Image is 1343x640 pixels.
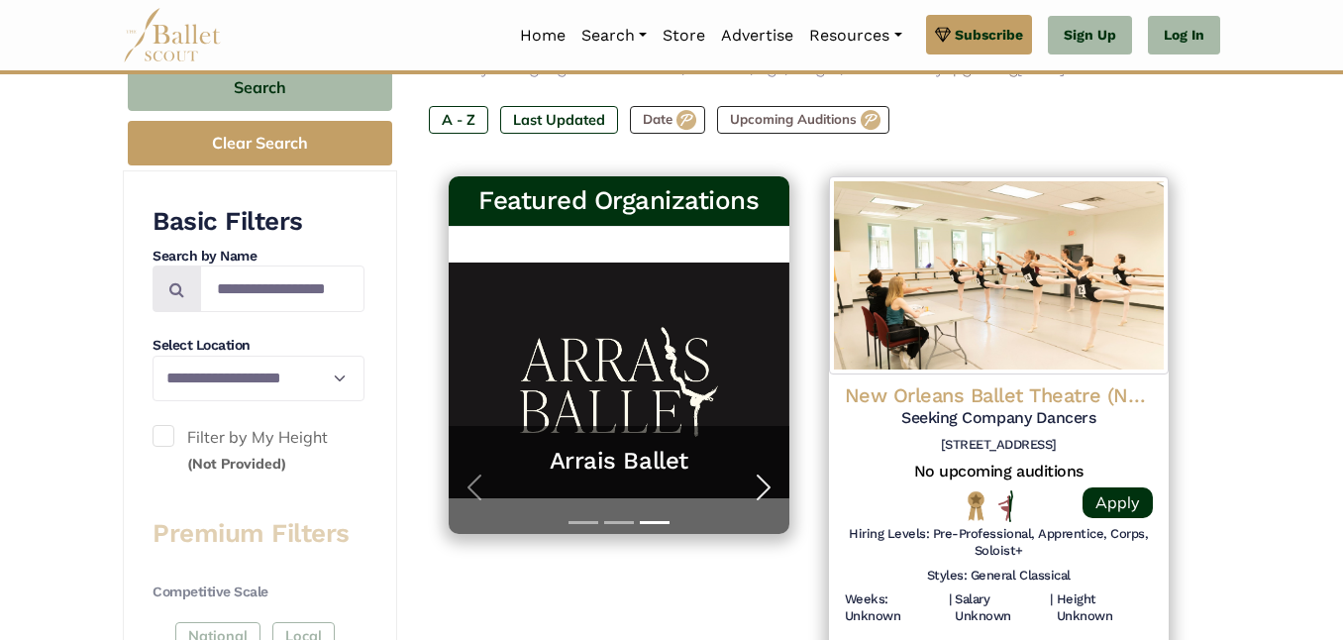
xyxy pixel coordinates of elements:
[717,106,889,134] label: Upcoming Auditions
[845,408,1154,429] h5: Seeking Company Dancers
[187,455,286,473] small: (Not Provided)
[845,591,945,625] h6: Weeks: Unknown
[640,511,670,534] button: Slide 3
[955,24,1023,46] span: Subscribe
[200,266,364,312] input: Search by names...
[927,568,1071,585] h6: Styles: General Classical
[512,15,573,56] a: Home
[1050,591,1053,625] h6: |
[845,382,1154,408] h4: New Orleans Ballet Theatre (NOBT)
[655,15,713,56] a: Store
[964,490,988,521] img: National
[153,583,364,602] h4: Competitive Scale
[845,462,1154,482] h5: No upcoming auditions
[998,490,1013,522] img: All
[926,15,1032,54] a: Subscribe
[845,526,1154,560] h6: Hiring Levels: Pre-Professional, Apprentice, Corps, Soloist+
[1057,591,1153,625] h6: Height Unknown
[829,176,1170,374] img: Logo
[153,205,364,239] h3: Basic Filters
[1048,16,1132,55] a: Sign Up
[468,446,770,477] a: Arrais Ballet
[568,511,598,534] button: Slide 1
[153,336,364,356] h4: Select Location
[1083,487,1153,518] a: Apply
[153,247,364,267] h4: Search by Name
[128,64,392,111] button: Search
[1148,16,1220,55] a: Log In
[153,517,364,551] h3: Premium Filters
[630,106,705,134] label: Date
[801,15,909,56] a: Resources
[128,121,392,165] button: Clear Search
[713,15,801,56] a: Advertise
[935,24,951,46] img: gem.svg
[845,437,1154,454] h6: [STREET_ADDRESS]
[429,106,488,134] label: A - Z
[955,591,1046,625] h6: Salary Unknown
[604,511,634,534] button: Slide 2
[573,15,655,56] a: Search
[465,184,774,218] h3: Featured Organizations
[500,106,618,134] label: Last Updated
[153,425,364,476] label: Filter by My Height
[949,591,952,625] h6: |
